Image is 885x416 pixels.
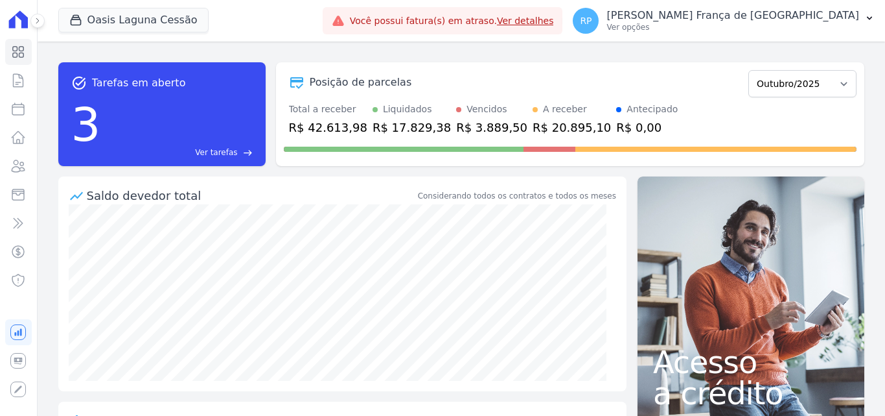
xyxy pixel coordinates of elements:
[71,75,87,91] span: task_alt
[350,14,554,28] span: Você possui fatura(s) em atraso.
[383,103,432,116] div: Liquidados
[58,8,209,32] button: Oasis Laguna Cessão
[616,119,678,136] div: R$ 0,00
[653,378,849,409] span: a crédito
[71,91,101,158] div: 3
[653,347,849,378] span: Acesso
[289,103,367,116] div: Total a receber
[310,75,412,90] div: Posição de parcelas
[606,9,859,22] p: [PERSON_NAME] França de [GEOGRAPHIC_DATA]
[418,190,616,202] div: Considerando todos os contratos e todos os meses
[243,148,253,158] span: east
[87,187,415,204] div: Saldo devedor total
[626,103,678,116] div: Antecipado
[543,103,587,116] div: A receber
[373,119,451,136] div: R$ 17.829,38
[562,3,885,39] button: RP [PERSON_NAME] França de [GEOGRAPHIC_DATA] Ver opções
[580,16,592,25] span: RP
[456,119,527,136] div: R$ 3.889,50
[466,103,507,116] div: Vencidos
[195,147,237,158] span: Ver tarefas
[533,119,611,136] div: R$ 20.895,10
[289,119,367,136] div: R$ 42.613,98
[106,147,252,158] a: Ver tarefas east
[606,22,859,32] p: Ver opções
[92,75,186,91] span: Tarefas em aberto
[497,16,554,26] a: Ver detalhes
